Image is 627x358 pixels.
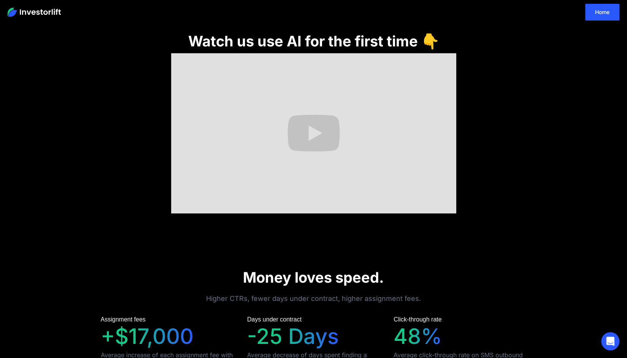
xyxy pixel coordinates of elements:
iframe: we made $100,000 with AI - Real Estate Wholesaling AI [171,53,456,213]
div: Higher CTRs, fewer days under contract, higher assignment fees. [70,293,557,304]
h1: Watch us use AI for the first time 👇 [188,33,439,49]
div: Open Intercom Messenger [601,332,619,350]
div: Assignment fees [101,316,146,323]
div: Click-through rate [394,316,441,323]
strong: Money loves speed. [243,269,384,286]
div: -25 Days [247,324,339,349]
div: +$17,000 [101,324,194,349]
div: 48% [394,324,442,349]
div: Days under contract [247,316,302,323]
a: Home [585,4,619,21]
